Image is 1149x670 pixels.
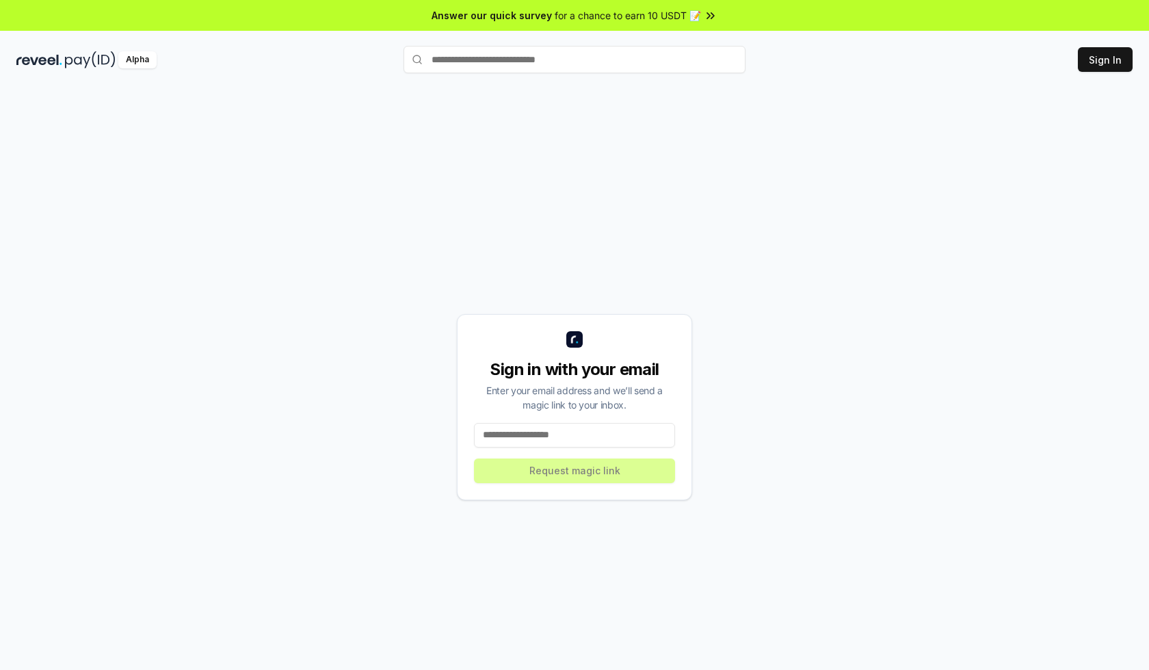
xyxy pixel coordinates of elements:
[432,8,552,23] span: Answer our quick survey
[65,51,116,68] img: pay_id
[474,383,675,412] div: Enter your email address and we’ll send a magic link to your inbox.
[1078,47,1133,72] button: Sign In
[566,331,583,348] img: logo_small
[118,51,157,68] div: Alpha
[555,8,701,23] span: for a chance to earn 10 USDT 📝
[474,359,675,381] div: Sign in with your email
[16,51,62,68] img: reveel_dark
